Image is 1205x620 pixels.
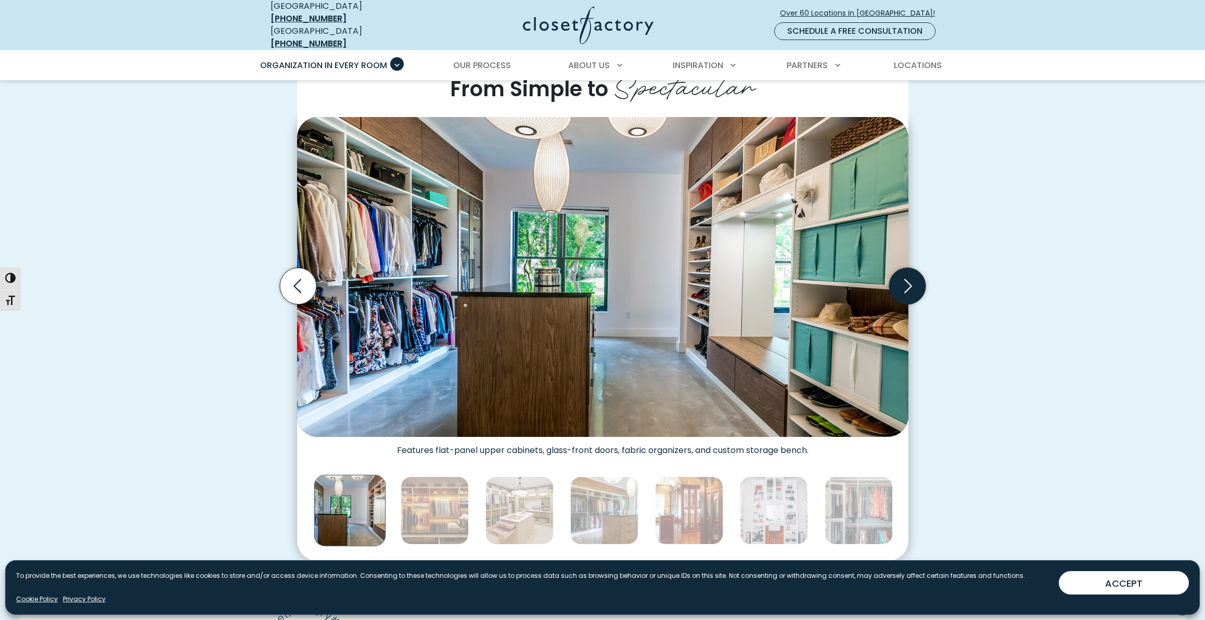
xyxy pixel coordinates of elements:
figcaption: Features flat-panel upper cabinets, glass-front doors, fabric organizers, and custom storage bench. [297,437,908,456]
span: From Simple to [450,74,608,104]
a: [PHONE_NUMBER] [271,12,347,24]
img: Dressing room with hanging jewelry storage and open shoe shelving [825,476,893,545]
span: Over 60 Locations in [GEOGRAPHIC_DATA]! [780,8,943,19]
span: Spectacular [613,63,755,105]
img: Walk in closet with custom shoe shelving in white melamine with central makeup vanity [740,476,808,545]
span: About Us [568,59,610,71]
div: [GEOGRAPHIC_DATA] [271,25,421,50]
img: walk-in closet with rich dark wood cabinetry and reeded glass doors, featuring upper framed stora... [655,476,723,545]
span: Organization in Every Room [260,59,387,71]
a: Schedule a Free Consultation [774,22,935,40]
button: Previous slide [276,264,321,308]
span: Locations [894,59,942,71]
a: Cookie Policy [16,595,58,604]
nav: Primary Menu [253,51,952,80]
img: Closet Factory Logo [523,6,653,44]
a: [PHONE_NUMBER] [271,37,347,49]
a: Over 60 Locations in [GEOGRAPHIC_DATA]! [779,4,944,22]
img: Custom closet with white and walnut tones, featuring teal pull-out fabric bins, a full-length mir... [314,475,386,547]
img: Custom closet with white and walnut tones, featuring teal pull-out fabric bins, a full-length mir... [297,117,908,437]
span: Our Process [453,59,511,71]
img: Walk-in closet with floor-to-ceiling wood paneling, black glass cabinetry, and LED-lit shelving [570,476,638,545]
button: Next slide [885,264,930,308]
button: ACCEPT [1059,571,1189,595]
img: Upscale walk-in closet with a waterfall marble island, velvet-lined jewelry drawers, tiered hangi... [401,476,469,545]
span: Inspiration [673,59,723,71]
img: Modern wood walk-in closet with island drawers showcasing velvet jewelry drawers and light strips... [485,476,554,545]
a: Privacy Policy [63,595,106,604]
p: To provide the best experiences, we use technologies like cookies to store and/or access device i... [16,571,1025,580]
span: Partners [787,59,828,71]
